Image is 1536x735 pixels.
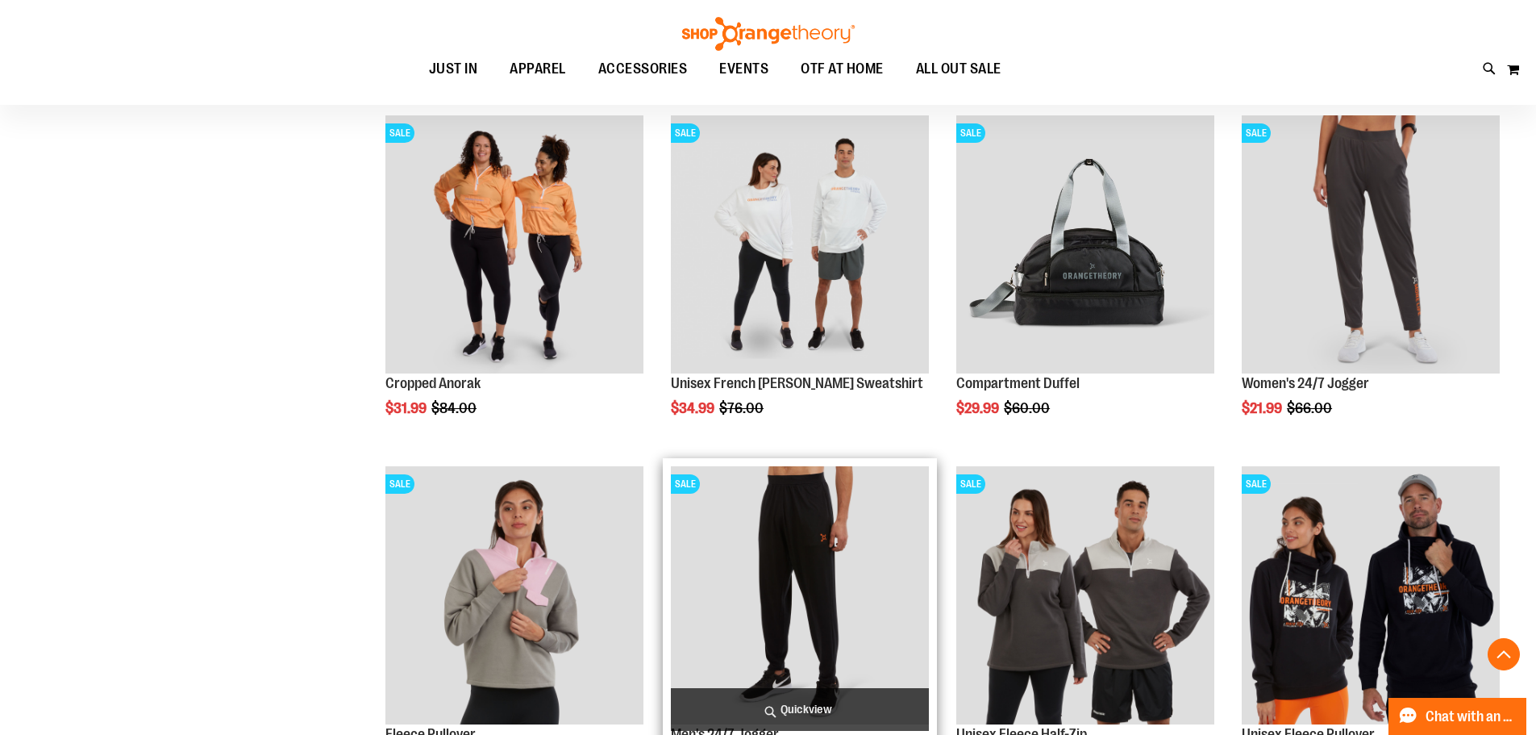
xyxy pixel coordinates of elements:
img: Unisex French Terry Crewneck Sweatshirt primary image [671,115,929,374]
img: Compartment Duffel front [956,115,1214,374]
a: Compartment Duffel front SALE [956,115,1214,376]
span: OTF AT HOME [801,51,884,87]
span: SALE [956,474,985,494]
img: Product image for 24/7 Jogger [1242,115,1500,374]
img: Product image for Unisex Fleece Half Zip [956,466,1214,725]
span: SALE [1242,474,1271,494]
span: SALE [671,123,700,143]
div: product [1234,107,1508,457]
a: Unisex French Terry Crewneck Sweatshirt primary imageSALE [671,115,929,376]
a: Cropped Anorak primary imageSALE [385,115,643,376]
span: $34.99 [671,400,717,416]
a: Product image for Unisex Fleece Half ZipSALE [956,466,1214,727]
img: Product image for 24/7 Jogger [671,466,929,725]
span: $29.99 [956,400,1001,416]
img: Cropped Anorak primary image [385,115,643,374]
span: $21.99 [1242,400,1284,416]
img: Shop Orangetheory [680,17,857,51]
a: Compartment Duffel [956,375,1080,391]
img: Product image for Unisex Fleece Pullover [1242,466,1500,725]
a: Unisex French [PERSON_NAME] Sweatshirt [671,375,923,391]
span: Chat with an Expert [1426,709,1517,725]
span: ACCESSORIES [598,51,688,87]
img: Product image for Fleece Pullover [385,466,643,725]
span: $31.99 [385,400,429,416]
a: Product image for 24/7 JoggerSALE [671,466,929,727]
a: Quickview [671,688,929,731]
span: SALE [1242,123,1271,143]
span: APPAREL [510,51,566,87]
span: EVENTS [719,51,768,87]
a: Product image for Fleece PulloverSALE [385,466,643,727]
span: SALE [671,474,700,494]
div: product [377,107,651,457]
button: Back To Top [1488,638,1520,670]
span: $66.00 [1287,400,1334,416]
div: product [948,107,1222,457]
span: JUST IN [429,51,478,87]
button: Chat with an Expert [1388,698,1527,735]
div: product [663,107,937,457]
span: SALE [385,123,414,143]
span: $76.00 [719,400,766,416]
a: Cropped Anorak [385,375,481,391]
a: Product image for 24/7 JoggerSALE [1242,115,1500,376]
a: Women's 24/7 Jogger [1242,375,1369,391]
span: SALE [385,474,414,494]
span: $84.00 [431,400,479,416]
span: SALE [956,123,985,143]
span: $60.00 [1004,400,1052,416]
span: ALL OUT SALE [916,51,1001,87]
a: Product image for Unisex Fleece PulloverSALE [1242,466,1500,727]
